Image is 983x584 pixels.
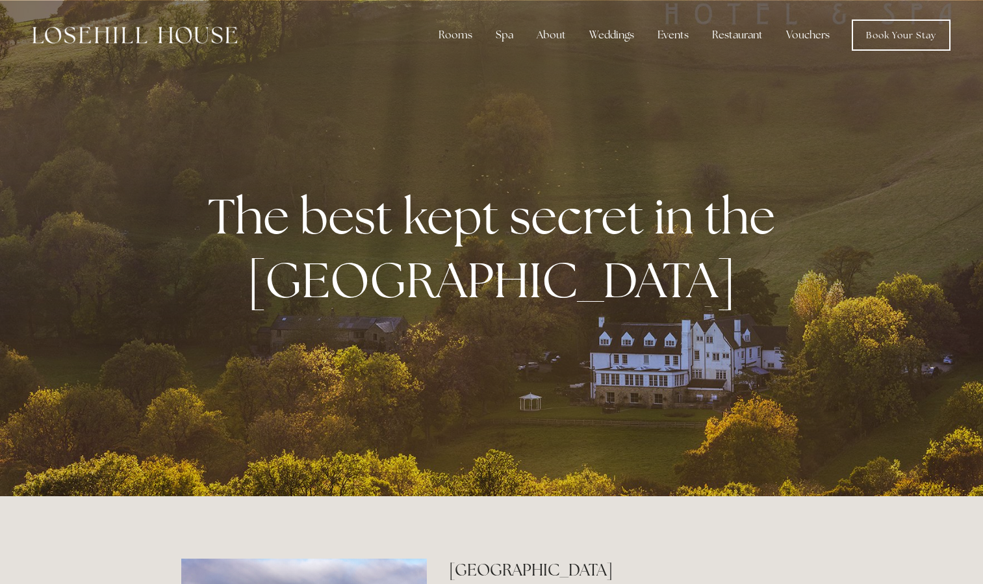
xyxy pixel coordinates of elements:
div: Events [647,22,699,48]
h2: [GEOGRAPHIC_DATA] [449,559,802,581]
strong: The best kept secret in the [GEOGRAPHIC_DATA] [208,184,785,312]
div: Restaurant [702,22,773,48]
div: About [526,22,576,48]
a: Vouchers [776,22,840,48]
div: Weddings [579,22,645,48]
a: Book Your Stay [852,20,951,51]
div: Rooms [428,22,483,48]
div: Spa [485,22,524,48]
img: Losehill House [32,27,237,44]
